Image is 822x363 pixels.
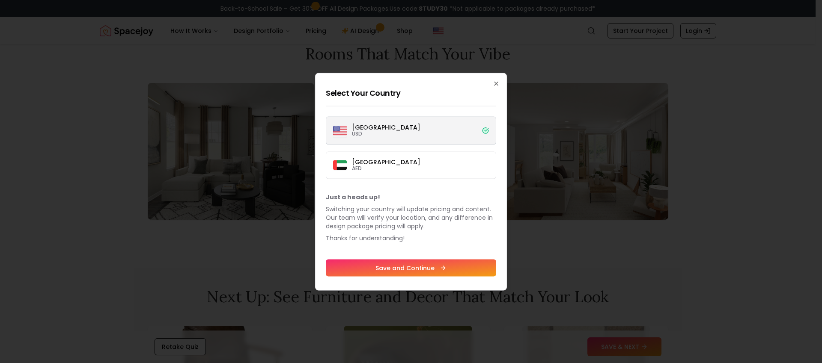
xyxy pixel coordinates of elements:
[326,259,496,276] button: Save and Continue
[333,160,347,170] img: Dubai
[333,124,347,137] img: United States
[326,233,496,242] p: Thanks for understanding!
[352,124,420,130] p: [GEOGRAPHIC_DATA]
[326,204,496,230] p: Switching your country will update pricing and content. Our team will verify your location, and a...
[352,159,420,165] p: [GEOGRAPHIC_DATA]
[352,130,420,137] p: USD
[326,87,496,99] h2: Select Your Country
[352,165,420,171] p: AED
[326,192,380,201] b: Just a heads up!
